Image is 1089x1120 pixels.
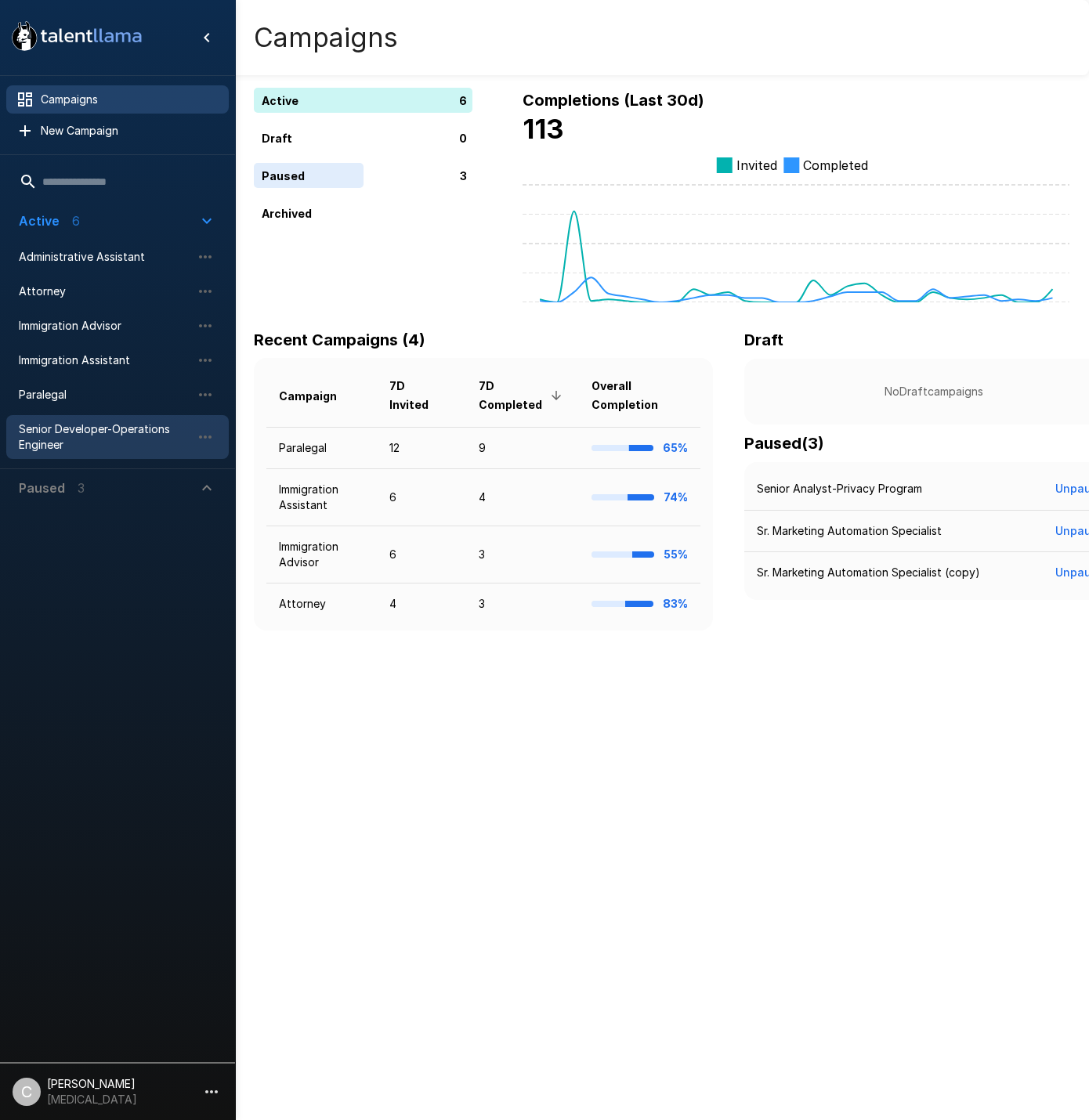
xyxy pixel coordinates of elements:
[523,91,704,110] b: Completions (Last 30d)
[377,526,465,583] td: 6
[266,469,377,526] td: Immigration Assistant
[279,387,357,406] span: Campaign
[466,526,579,583] td: 3
[459,92,467,109] p: 6
[377,469,465,526] td: 6
[664,547,688,561] b: 55%
[466,583,579,625] td: 3
[459,130,467,146] p: 0
[377,427,465,468] td: 12
[744,434,824,453] b: Paused ( 3 )
[664,490,688,504] b: 74%
[744,331,783,349] b: Draft
[377,583,465,625] td: 4
[663,597,688,610] b: 83%
[254,331,425,349] b: Recent Campaigns (4)
[460,168,467,184] p: 3
[466,469,579,526] td: 4
[254,21,398,54] h4: Campaigns
[663,441,688,454] b: 65%
[592,377,688,414] span: Overall Completion
[757,523,942,539] p: Sr. Marketing Automation Specialist
[479,377,566,414] span: 7D Completed
[389,377,453,414] span: 7D Invited
[757,565,980,580] p: Sr. Marketing Automation Specialist (copy)
[523,113,564,145] b: 113
[266,526,377,583] td: Immigration Advisor
[266,583,377,625] td: Attorney
[466,427,579,468] td: 9
[757,481,922,497] p: Senior Analyst-Privacy Program
[266,427,377,468] td: Paralegal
